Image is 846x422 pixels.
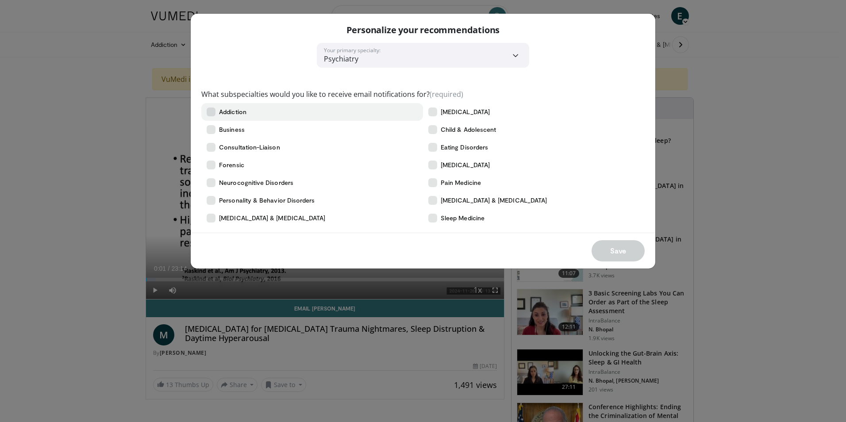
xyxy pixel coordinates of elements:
[219,196,315,205] span: Personality & Behavior Disorders
[219,125,245,134] span: Business
[346,24,500,36] p: Personalize your recommendations
[441,107,490,116] span: [MEDICAL_DATA]
[219,161,244,169] span: Forensic
[441,125,496,134] span: Child & Adolescent
[441,196,547,205] span: [MEDICAL_DATA] & [MEDICAL_DATA]
[219,143,280,152] span: Consultation-Liaison
[219,107,246,116] span: Addiction
[441,214,485,223] span: Sleep Medicine
[441,143,488,152] span: Eating Disorders
[219,178,293,187] span: Neurocognitive Disorders
[201,89,463,100] label: What subspecialties would you like to receive email notifications for?
[430,89,463,99] span: (required)
[441,178,481,187] span: Pain Medicine
[441,161,490,169] span: [MEDICAL_DATA]
[219,214,325,223] span: [MEDICAL_DATA] & [MEDICAL_DATA]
